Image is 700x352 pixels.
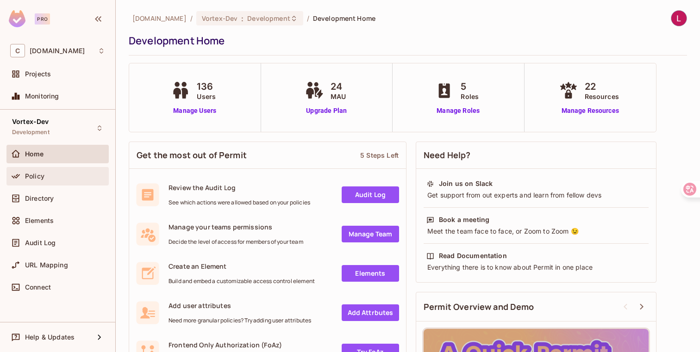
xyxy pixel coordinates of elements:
[439,215,489,224] div: Book a meeting
[342,265,399,282] a: Elements
[439,251,507,260] div: Read Documentation
[331,80,346,93] span: 24
[137,149,247,161] span: Get the most out of Permit
[129,34,682,48] div: Development Home
[424,301,534,313] span: Permit Overview and Demo
[585,80,619,93] span: 22
[25,333,75,341] span: Help & Updates
[169,222,303,231] span: Manage your teams permissions
[12,129,50,136] span: Development
[190,14,193,23] li: /
[426,191,646,200] div: Get support from out experts and learn from fellow devs
[197,80,216,93] span: 136
[169,183,310,192] span: Review the Audit Log
[426,263,646,272] div: Everything there is to know about Permit in one place
[313,14,375,23] span: Development Home
[25,217,54,224] span: Elements
[25,239,56,247] span: Audit Log
[169,317,311,324] span: Need more granular policies? Try adding user attributes
[247,14,290,23] span: Development
[169,106,220,116] a: Manage Users
[461,92,479,101] span: Roles
[10,44,25,57] span: C
[25,150,44,158] span: Home
[342,226,399,242] a: Manage Team
[360,151,399,160] div: 5 Steps Left
[426,227,646,236] div: Meet the team face to face, or Zoom to Zoom 😉
[197,92,216,101] span: Users
[585,92,619,101] span: Resources
[25,93,59,100] span: Monitoring
[307,14,309,23] li: /
[331,92,346,101] span: MAU
[424,149,471,161] span: Need Help?
[25,195,54,202] span: Directory
[169,238,303,246] span: Decide the level of access for members of your team
[25,173,44,180] span: Policy
[439,179,493,188] div: Join us on Slack
[25,70,51,78] span: Projects
[557,106,624,116] a: Manage Resources
[169,301,311,310] span: Add user attributes
[9,10,25,27] img: SReyMgAAAABJRU5ErkJggg==
[25,261,68,269] span: URL Mapping
[461,80,479,93] span: 5
[169,262,315,271] span: Create an Element
[433,106,483,116] a: Manage Roles
[35,13,50,25] div: Pro
[169,340,282,349] span: Frontend Only Authorization (FoAz)
[342,186,399,203] a: Audit Log
[30,47,85,55] span: Workspace: consoleconnect.com
[671,11,687,26] img: Lianxin Lv
[169,278,315,285] span: Build and embed a customizable access control element
[342,304,399,321] a: Add Attrbutes
[169,199,310,206] span: See which actions were allowed based on your policies
[25,284,51,291] span: Connect
[132,14,187,23] span: the active workspace
[241,15,244,22] span: :
[202,14,237,23] span: Vortex-Dev
[303,106,350,116] a: Upgrade Plan
[12,118,49,125] span: Vortex-Dev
